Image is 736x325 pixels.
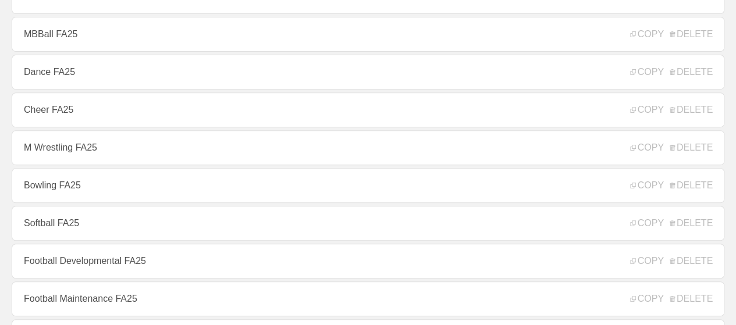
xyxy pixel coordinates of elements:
[12,92,724,127] a: Cheer FA25
[12,55,724,90] a: Dance FA25
[678,269,736,325] iframe: Chat Widget
[630,67,663,77] span: COPY
[630,218,663,228] span: COPY
[12,244,724,278] a: Football Developmental FA25
[670,256,713,266] span: DELETE
[670,218,713,228] span: DELETE
[630,105,663,115] span: COPY
[12,168,724,203] a: Bowling FA25
[670,180,713,191] span: DELETE
[12,281,724,316] a: Football Maintenance FA25
[630,294,663,304] span: COPY
[670,105,713,115] span: DELETE
[12,206,724,241] a: Softball FA25
[670,29,713,40] span: DELETE
[12,130,724,165] a: M Wrestling FA25
[630,29,663,40] span: COPY
[630,142,663,153] span: COPY
[670,67,713,77] span: DELETE
[12,17,724,52] a: MBBall FA25
[670,294,713,304] span: DELETE
[630,180,663,191] span: COPY
[630,256,663,266] span: COPY
[670,142,713,153] span: DELETE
